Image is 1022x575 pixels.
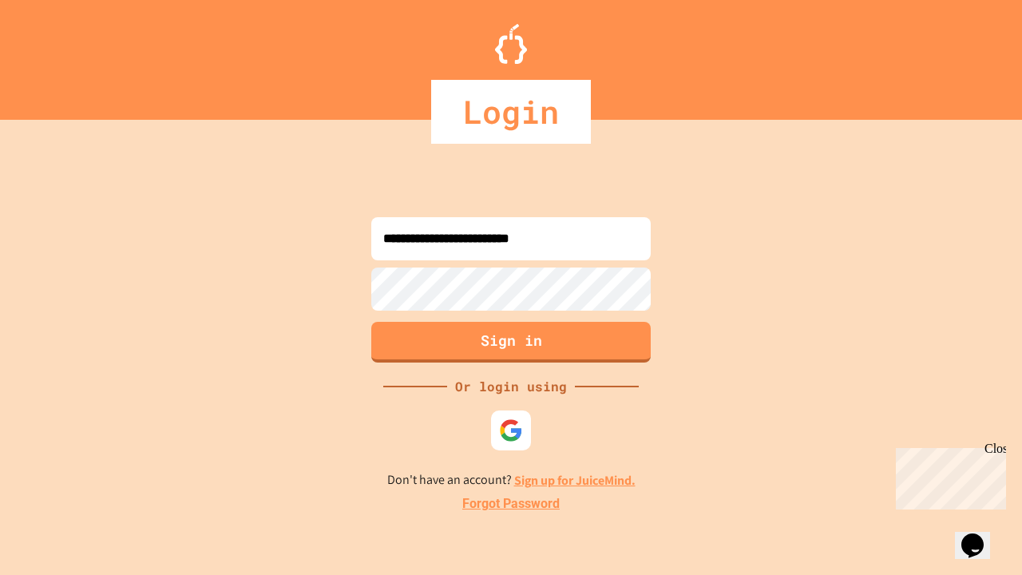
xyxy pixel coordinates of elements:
iframe: chat widget [889,442,1006,510]
img: google-icon.svg [499,418,523,442]
iframe: chat widget [955,511,1006,559]
img: Logo.svg [495,24,527,64]
div: Login [431,80,591,144]
div: Or login using [447,377,575,396]
div: Chat with us now!Close [6,6,110,101]
p: Don't have an account? [387,470,636,490]
a: Forgot Password [462,494,560,514]
button: Sign in [371,322,651,363]
a: Sign up for JuiceMind. [514,472,636,489]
